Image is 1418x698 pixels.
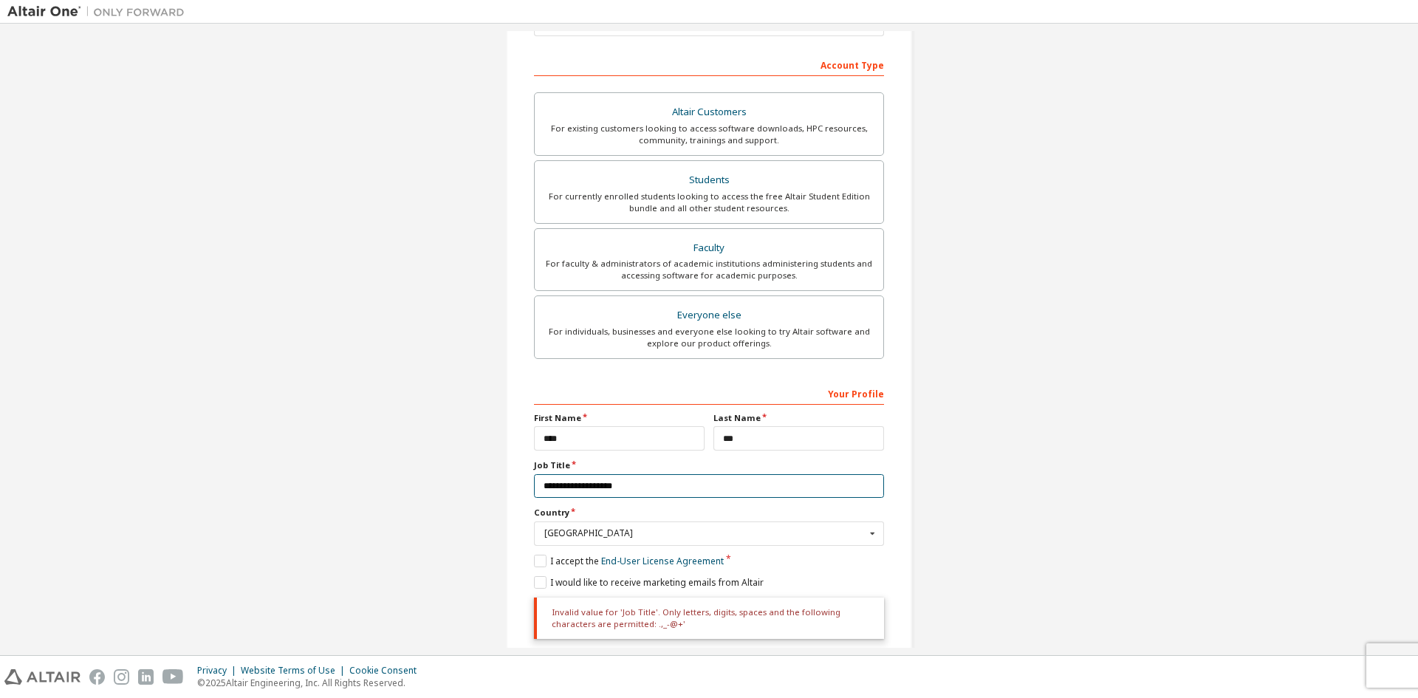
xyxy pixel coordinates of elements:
[544,258,874,281] div: For faculty & administrators of academic institutions administering students and accessing softwa...
[544,238,874,259] div: Faculty
[544,326,874,349] div: For individuals, businesses and everyone else looking to try Altair software and explore our prod...
[544,529,866,538] div: [GEOGRAPHIC_DATA]
[534,52,884,76] div: Account Type
[197,677,425,689] p: © 2025 Altair Engineering, Inc. All Rights Reserved.
[349,665,425,677] div: Cookie Consent
[534,576,764,589] label: I would like to receive marketing emails from Altair
[713,412,884,424] label: Last Name
[197,665,241,677] div: Privacy
[534,555,724,567] label: I accept the
[544,305,874,326] div: Everyone else
[534,412,705,424] label: First Name
[544,170,874,191] div: Students
[7,4,192,19] img: Altair One
[669,648,747,670] button: Next
[534,507,884,519] label: Country
[544,191,874,214] div: For currently enrolled students looking to access the free Altair Student Edition bundle and all ...
[601,555,724,567] a: End-User License Agreement
[544,123,874,146] div: For existing customers looking to access software downloads, HPC resources, community, trainings ...
[544,102,874,123] div: Altair Customers
[534,459,884,471] label: Job Title
[4,669,81,685] img: altair_logo.svg
[241,665,349,677] div: Website Terms of Use
[162,669,184,685] img: youtube.svg
[534,598,884,640] div: Invalid value for 'Job Title'. Only letters, digits, spaces and the following characters are perm...
[138,669,154,685] img: linkedin.svg
[89,669,105,685] img: facebook.svg
[534,381,884,405] div: Your Profile
[114,669,129,685] img: instagram.svg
